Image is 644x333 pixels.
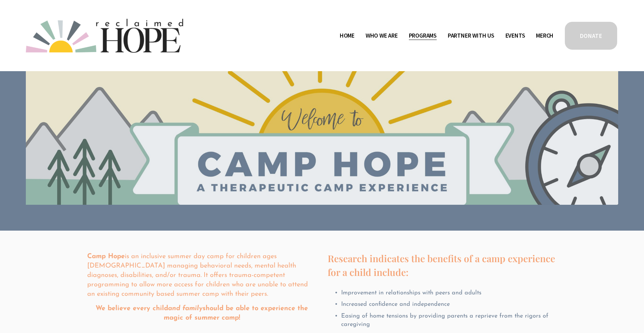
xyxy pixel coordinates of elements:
a: DONATE [564,21,618,51]
span: Partner With Us [448,31,494,41]
h4: Research indicates the benefits of a camp experience for a child include: [328,252,557,279]
p: Easing of home tensions by providing parents a reprieve from the rigors of caregiving [341,312,557,329]
a: folder dropdown [409,30,437,41]
p: Increased confidence and independence [341,300,557,309]
a: Events [505,30,525,41]
a: Merch [536,30,553,41]
strong: Camp Hope [87,253,125,260]
span: Programs [409,31,437,41]
p: is an inclusive summer day camp for children ages [DEMOGRAPHIC_DATA] managing behavioral needs, m... [87,252,316,299]
a: folder dropdown [448,30,494,41]
strong: We believe every child should be able to experience the magic of summer camp! [96,305,310,321]
a: Home [340,30,355,41]
img: Reclaimed Hope Initiative [26,19,183,53]
em: and family [168,305,203,312]
a: folder dropdown [366,30,398,41]
span: Who We Are [366,31,398,41]
p: Improvement in relationships with peers and adults [341,289,557,297]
